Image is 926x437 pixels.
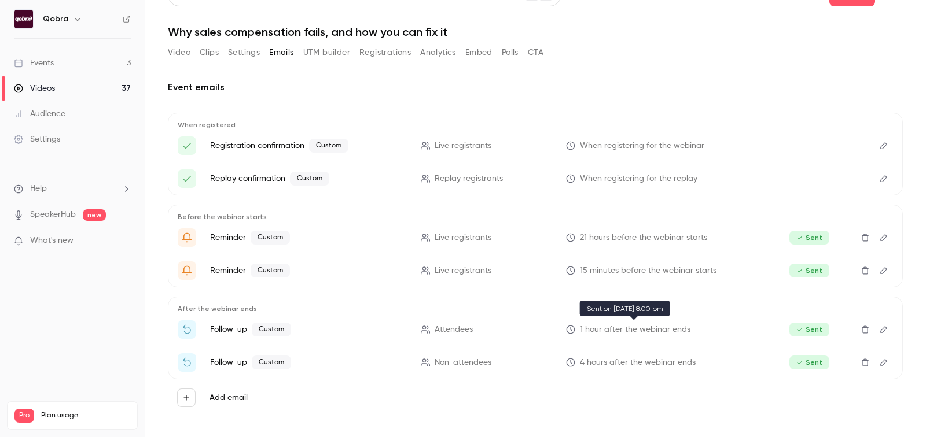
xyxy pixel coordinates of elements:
[251,264,290,277] span: Custom
[856,320,874,339] button: Delete
[210,264,407,277] p: Reminder
[168,80,903,94] h2: Event emails
[252,323,291,336] span: Custom
[178,212,893,221] p: Before the webinar starts
[303,43,350,62] button: UTM builder
[14,183,131,195] li: help-dropdown-opener
[178,169,893,188] li: Your link for the webinar {{ event_name }}!
[435,140,491,152] span: Live registrants
[502,43,519,62] button: Polls
[580,140,704,152] span: When registering for the webinar
[228,43,260,62] button: Settings
[178,261,893,280] li: ⏰ The Qobra webinar starts in 15 minutes!
[14,409,34,423] span: Pro
[178,228,893,247] li: [See you tomorrow at 6 p.m. (CET), 12 p.m. (ET), and 9 a.m. (PT)] {{ event_name }}
[465,43,493,62] button: Embed
[874,320,893,339] button: Edit
[43,13,68,25] h6: Qobra
[210,323,407,336] p: Follow-up
[874,169,893,188] button: Edit
[178,353,893,372] li: Must see! Watch the webinar replay now {{ event_name }}
[856,228,874,247] button: Delete
[178,120,893,129] p: When registered
[83,209,106,221] span: new
[168,43,190,62] button: Video
[359,43,411,62] button: Registrations
[30,209,76,221] a: SpeakerHub
[580,173,697,185] span: When registering for the replay
[14,108,65,120] div: Audience
[210,139,407,153] p: Registration confirmation
[14,57,54,69] div: Events
[874,228,893,247] button: Edit
[252,355,291,369] span: Custom
[178,320,893,339] li: Qobra thanks you for participating in the webinar!
[420,43,456,62] button: Analytics
[789,355,829,369] span: Sent
[874,136,893,155] button: Edit
[210,231,407,245] p: Reminder
[580,232,707,244] span: 21 hours before the webinar starts
[200,43,219,62] button: Clips
[30,235,74,247] span: What's new
[580,357,696,369] span: 4 hours after the webinar ends
[435,265,491,277] span: Live registrants
[580,324,690,336] span: 1 hour after the webinar ends
[14,134,60,145] div: Settings
[251,231,290,245] span: Custom
[290,172,329,186] span: Custom
[874,353,893,372] button: Edit
[178,304,893,313] p: After the webinar ends
[210,355,407,369] p: Follow-up
[168,25,903,39] h1: Why sales compensation fails, and how you can fix it
[41,411,130,420] span: Plan usage
[856,261,874,280] button: Delete
[789,323,829,336] span: Sent
[178,136,893,155] li: Your link for the webinar {{ event_name }}!
[269,43,293,62] button: Emails
[435,173,503,185] span: Replay registrants
[210,392,248,403] label: Add email
[30,183,47,195] span: Help
[435,232,491,244] span: Live registrants
[14,83,55,94] div: Videos
[435,324,473,336] span: Attendees
[14,10,33,28] img: Qobra
[856,353,874,372] button: Delete
[309,139,348,153] span: Custom
[789,231,829,245] span: Sent
[874,261,893,280] button: Edit
[210,172,407,186] p: Replay confirmation
[789,264,829,277] span: Sent
[580,265,716,277] span: 15 minutes before the webinar starts
[435,357,491,369] span: Non-attendees
[528,43,543,62] button: CTA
